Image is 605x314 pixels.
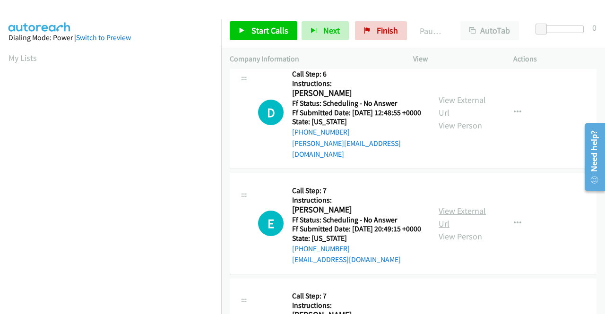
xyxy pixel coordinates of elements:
[292,224,421,234] h5: Ff Submitted Date: [DATE] 20:49:15 +0000
[460,21,519,40] button: AutoTab
[258,100,284,125] div: The call is yet to be attempted
[439,94,486,118] a: View External Url
[292,69,422,79] h5: Call Step: 6
[292,291,422,301] h5: Call Step: 7
[292,244,350,253] a: [PHONE_NUMBER]
[292,99,422,108] h5: Ff Status: Scheduling - No Answer
[292,186,421,195] h5: Call Step: 7
[292,139,401,159] a: [PERSON_NAME][EMAIL_ADDRESS][DOMAIN_NAME]
[513,53,596,65] p: Actions
[230,53,396,65] p: Company Information
[76,33,131,42] a: Switch to Preview
[413,53,496,65] p: View
[292,127,350,136] a: [PHONE_NUMBER]
[420,25,443,37] p: Paused
[292,204,418,215] h2: [PERSON_NAME]
[292,215,421,225] h5: Ff Status: Scheduling - No Answer
[439,205,486,229] a: View External Url
[292,301,422,310] h5: Instructions:
[258,211,284,236] h1: E
[258,100,284,125] h1: D
[355,21,407,40] a: Finish
[292,255,401,264] a: [EMAIL_ADDRESS][DOMAIN_NAME]
[302,21,349,40] button: Next
[230,21,297,40] a: Start Calls
[251,25,288,36] span: Start Calls
[292,195,421,205] h5: Instructions:
[439,120,482,131] a: View Person
[9,32,213,43] div: Dialing Mode: Power |
[9,52,37,63] a: My Lists
[540,25,584,33] div: Delay between calls (in seconds)
[323,25,340,36] span: Next
[377,25,398,36] span: Finish
[578,119,605,195] iframe: Resource Center
[292,117,422,127] h5: State: [US_STATE]
[258,211,284,236] div: The call is yet to be attempted
[592,21,596,34] div: 0
[292,79,422,88] h5: Instructions:
[292,88,418,99] h2: [PERSON_NAME]
[439,231,482,242] a: View Person
[292,234,421,243] h5: State: [US_STATE]
[292,108,422,118] h5: Ff Submitted Date: [DATE] 12:48:55 +0000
